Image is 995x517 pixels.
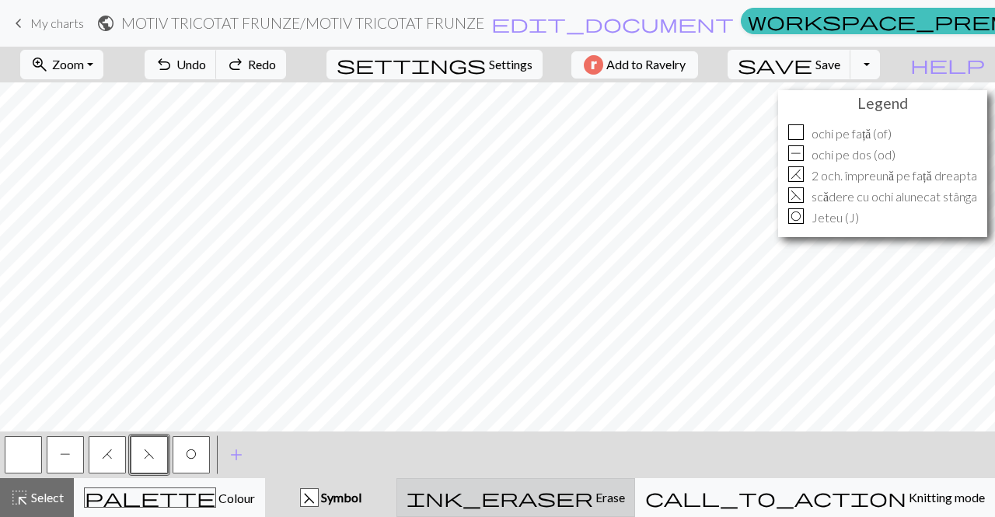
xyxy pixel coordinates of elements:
[491,12,734,34] span: edit_document
[176,57,206,72] span: Undo
[173,436,210,473] button: O
[30,54,49,75] span: zoom_in
[30,16,84,30] span: My charts
[186,448,197,460] span: Jeteu (J)
[396,478,635,517] button: Erase
[9,10,84,37] a: My charts
[337,55,486,74] i: Settings
[52,57,84,72] span: Zoom
[337,54,486,75] span: settings
[265,478,396,517] button: F Symbol
[74,478,265,517] button: Colour
[407,487,593,508] span: ink_eraser
[571,51,698,79] button: Add to Ravelry
[606,55,686,75] span: Add to Ravelry
[645,487,906,508] span: call_to_action
[788,187,804,203] div: F
[635,478,995,517] button: Knitting mode
[9,12,28,34] span: keyboard_arrow_left
[10,487,29,508] span: highlight_alt
[96,12,115,34] span: public
[319,490,361,505] span: Symbol
[910,54,985,75] span: help
[326,50,543,79] button: SettingsSettings
[738,54,812,75] span: save
[121,14,484,32] h2: MOTIV TRICOTAT FRUNZE / MOTIV TRICOTAT FRUNZE
[812,208,859,227] p: Jeteu (J)
[216,50,286,79] button: Redo
[155,54,173,75] span: undo
[788,208,804,224] div: O
[20,50,103,79] button: Zoom
[489,55,532,74] span: Settings
[60,448,71,460] span: ochi pe dos (od)
[226,54,245,75] span: redo
[47,436,84,473] button: P
[812,124,892,143] p: ochi pe față (of)
[782,94,983,112] h4: Legend
[812,145,895,164] p: ochi pe dos (od)
[906,490,985,505] span: Knitting mode
[85,487,215,508] span: palette
[812,187,977,206] p: scădere cu ochi alunecat stânga
[131,436,168,473] button: F
[788,145,804,161] div: P
[145,50,217,79] button: Undo
[89,436,126,473] button: H
[593,490,625,505] span: Erase
[812,166,977,185] p: 2 och. împreună pe față dreapta
[102,448,113,460] span: 2 och. împreună pe față dreapta
[144,448,155,460] span: scădere cu ochi alunecat stânga
[815,57,840,72] span: Save
[728,50,851,79] button: Save
[788,166,804,182] div: H
[248,57,276,72] span: Redo
[216,491,255,505] span: Colour
[29,490,64,505] span: Select
[584,55,603,75] img: Ravelry
[227,444,246,466] span: add
[301,489,318,508] div: F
